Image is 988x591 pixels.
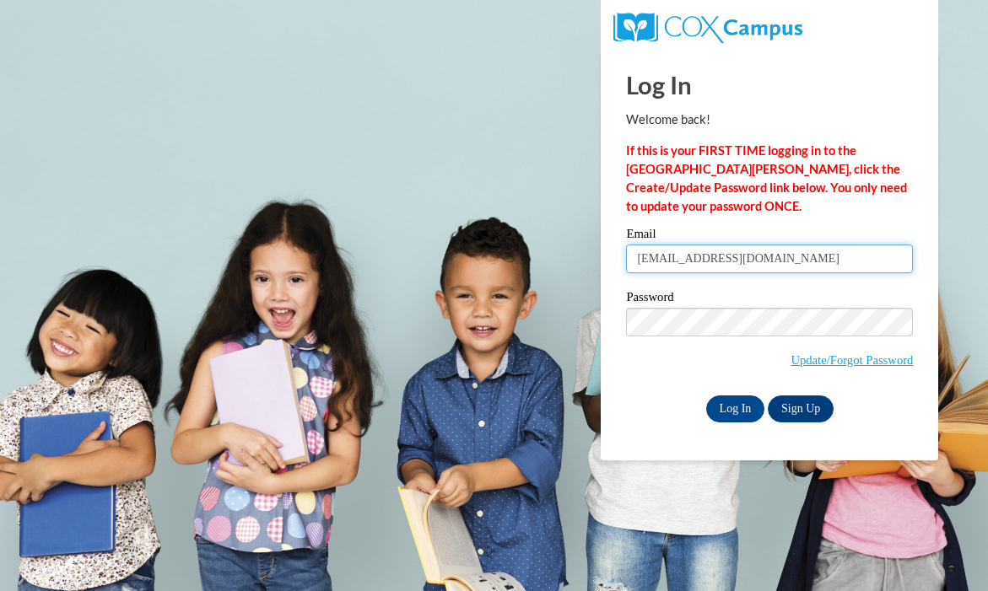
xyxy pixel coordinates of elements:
h1: Log In [626,67,913,102]
a: Sign Up [768,395,834,422]
label: Email [626,228,913,244]
input: Log In [706,395,765,422]
a: COX Campus [613,19,802,34]
p: Welcome back! [626,110,913,129]
a: Update/Forgot Password [791,353,913,367]
img: COX Campus [613,13,802,43]
label: Password [626,291,913,308]
strong: If this is your FIRST TIME logging in to the [GEOGRAPHIC_DATA][PERSON_NAME], click the Create/Upd... [626,143,907,213]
